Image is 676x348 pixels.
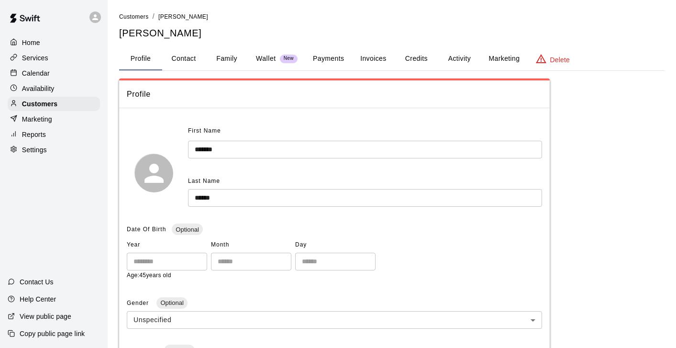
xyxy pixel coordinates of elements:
p: Delete [550,55,570,65]
a: Reports [8,127,100,142]
h5: [PERSON_NAME] [119,27,665,40]
p: Copy public page link [20,329,85,338]
a: Availability [8,81,100,96]
span: Gender [127,300,151,306]
button: Family [205,47,248,70]
span: Age: 45 years old [127,272,171,279]
span: Year [127,237,207,253]
p: Customers [22,99,57,109]
span: Profile [127,88,542,101]
p: Help Center [20,294,56,304]
p: Services [22,53,48,63]
button: Activity [438,47,481,70]
button: Payments [305,47,352,70]
button: Marketing [481,47,527,70]
span: First Name [188,123,221,139]
p: Reports [22,130,46,139]
div: Unspecified [127,311,542,329]
p: Calendar [22,68,50,78]
span: Date Of Birth [127,226,166,233]
li: / [153,11,155,22]
span: Optional [172,226,202,233]
a: Services [8,51,100,65]
p: Contact Us [20,277,54,287]
span: Month [211,237,291,253]
button: Credits [395,47,438,70]
a: Customers [119,12,149,20]
p: View public page [20,312,71,321]
button: Profile [119,47,162,70]
div: basic tabs example [119,47,665,70]
span: Last Name [188,178,220,184]
p: Settings [22,145,47,155]
p: Availability [22,84,55,93]
nav: breadcrumb [119,11,665,22]
span: Optional [156,299,187,306]
a: Settings [8,143,100,157]
a: Home [8,35,100,50]
p: Marketing [22,114,52,124]
span: [PERSON_NAME] [158,13,208,20]
p: Wallet [256,54,276,64]
span: Customers [119,13,149,20]
a: Calendar [8,66,100,80]
button: Invoices [352,47,395,70]
span: Day [295,237,376,253]
a: Customers [8,97,100,111]
button: Contact [162,47,205,70]
a: Marketing [8,112,100,126]
p: Home [22,38,40,47]
span: New [280,56,298,62]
